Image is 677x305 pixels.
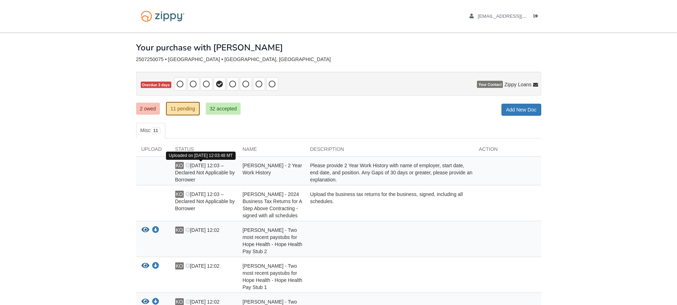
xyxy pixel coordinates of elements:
[243,263,302,290] span: [PERSON_NAME] - Two most recent paystubs for Hope Health - Hope Health Pay Stub 1
[175,163,235,183] span: [DATE] 12:03 – Declared Not Applicable by Borrower
[533,13,541,21] a: Log out
[175,191,235,211] span: [DATE] 12:03 – Declared Not Applicable by Borrower
[170,146,237,156] div: Status
[141,227,149,234] button: View Kayla Owens - Two most recent paystubs for Hope Health - Hope Health Pay Stub 2
[150,127,161,134] span: 11
[305,191,474,219] div: Upload the business tax returns for the business, signed, including all schedules.
[305,146,474,156] div: Description
[175,262,184,269] span: KO
[152,228,159,233] a: Download Kayla Owens - Two most recent paystubs for Hope Health - Hope Health Pay Stub 2
[185,227,220,233] span: [DATE] 12:02
[477,81,503,88] span: Your Contact
[141,82,171,88] span: Overdue 3 days
[243,163,302,175] span: [PERSON_NAME] - 2 Year Work History
[136,103,160,115] a: 2 owed
[166,152,236,160] div: Uploaded on [DATE] 12:03:48 MT
[136,7,189,25] img: Logo
[237,146,305,156] div: Name
[152,263,159,269] a: Download Kayla Owens - Two most recent paystubs for Hope Health - Hope Health Pay Stub 1
[136,146,170,156] div: Upload
[185,263,220,269] span: [DATE] 12:02
[152,299,159,305] a: Download Kayla Owens - Two most recent paystubs for Hope Health - Hope Health Pay Stub 3
[136,56,541,62] div: 2507250075 • [GEOGRAPHIC_DATA] • [GEOGRAPHIC_DATA], [GEOGRAPHIC_DATA]
[501,104,541,116] a: Add New Doc
[166,102,200,115] a: 11 pending
[474,146,541,156] div: Action
[136,123,165,138] a: Misc
[175,227,184,234] span: KO
[175,162,184,169] span: KO
[141,262,149,270] button: View Kayla Owens - Two most recent paystubs for Hope Health - Hope Health Pay Stub 1
[478,13,559,19] span: kayncas2017@gmail.com
[305,162,474,183] div: Please provide 2 Year Work History with name of employer, start date, end date, and position. Any...
[243,191,302,218] span: [PERSON_NAME] - 2024 Business Tax Returns for A Step Above Contracting - signed with all schedules
[469,13,559,21] a: edit profile
[175,191,184,198] span: KO
[136,43,283,52] h1: Your purchase with [PERSON_NAME]
[206,103,241,115] a: 32 accepted
[185,299,220,305] span: [DATE] 12:02
[243,227,302,254] span: [PERSON_NAME] - Two most recent paystubs for Hope Health - Hope Health Pay Stub 2
[504,81,531,88] span: Zippy Loans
